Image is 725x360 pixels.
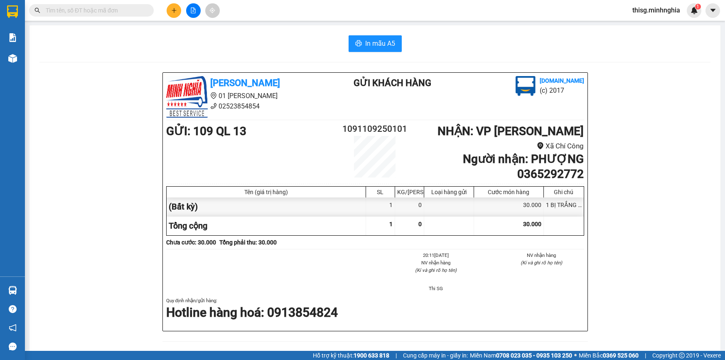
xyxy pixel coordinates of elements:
[645,351,646,360] span: |
[470,351,572,360] span: Miền Nam
[349,35,402,52] button: printerIn mẫu A5
[540,85,584,96] li: (c) 2017
[695,4,701,10] sup: 1
[395,197,424,216] div: 0
[626,5,687,15] span: thisg.minhnghia
[355,40,362,48] span: printer
[7,5,18,18] img: logo-vxr
[167,3,181,18] button: plus
[210,92,217,99] span: environment
[365,38,395,49] span: In mẫu A5
[603,352,639,359] strong: 0369 525 060
[418,221,422,227] span: 0
[313,351,389,360] span: Hỗ trợ kỹ thuật:
[210,103,217,109] span: phone
[166,239,216,246] b: Chưa cước : 30.000
[8,54,17,63] img: warehouse-icon
[537,142,544,149] span: environment
[397,189,422,195] div: KG/[PERSON_NAME]
[415,267,457,273] i: (Kí và ghi rõ họ tên)
[9,305,17,313] span: question-circle
[705,3,720,18] button: caret-down
[437,124,584,138] b: NHẬN : VP [PERSON_NAME]
[579,351,639,360] span: Miền Bắc
[410,141,584,152] li: Xã Chí Công
[166,297,584,321] div: Quy định nhận/gửi hàng :
[167,197,366,216] div: (Bất kỳ)
[166,76,208,118] img: logo.jpg
[389,221,393,227] span: 1
[393,252,479,259] li: 20:11[DATE]
[463,152,584,181] b: Người nhận : PHƯỢNG 0365292772
[521,260,562,266] i: (Kí và ghi rõ họ tên)
[396,351,397,360] span: |
[340,122,410,136] h2: 1091109250101
[354,352,389,359] strong: 1900 633 818
[34,7,40,13] span: search
[709,7,717,14] span: caret-down
[696,4,699,10] span: 1
[9,343,17,350] span: message
[354,78,431,88] b: Gửi khách hàng
[166,305,338,320] strong: Hotline hàng hoá: 0913854824
[46,6,144,15] input: Tìm tên, số ĐT hoặc mã đơn
[499,252,584,259] li: NV nhận hàng
[166,124,246,138] b: GỬI : 109 QL 13
[523,221,541,227] span: 30.000
[205,3,220,18] button: aim
[574,354,577,357] span: ⚪️
[393,285,479,292] li: Thi SG
[691,7,698,14] img: icon-new-feature
[219,239,277,246] b: Tổng phải thu: 30.000
[393,259,479,266] li: NV nhận hàng
[169,189,364,195] div: Tên (giá trị hàng)
[8,33,17,42] img: solution-icon
[8,286,17,295] img: warehouse-icon
[403,351,468,360] span: Cung cấp máy in - giấy in:
[540,77,584,84] b: [DOMAIN_NAME]
[474,197,544,216] div: 30.000
[166,91,321,101] li: 01 [PERSON_NAME]
[679,353,685,358] span: copyright
[209,7,215,13] span: aim
[476,189,541,195] div: Cước món hàng
[368,189,393,195] div: SL
[210,78,280,88] b: [PERSON_NAME]
[426,189,472,195] div: Loại hàng gửi
[166,101,321,111] li: 02523854854
[544,197,584,216] div: 1 BỊ TRẮNG NHỎ GT
[496,352,572,359] strong: 0708 023 035 - 0935 103 250
[546,189,582,195] div: Ghi chú
[9,324,17,332] span: notification
[169,221,207,231] span: Tổng cộng
[190,7,196,13] span: file-add
[366,197,395,216] div: 1
[516,76,536,96] img: logo.jpg
[186,3,201,18] button: file-add
[171,7,177,13] span: plus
